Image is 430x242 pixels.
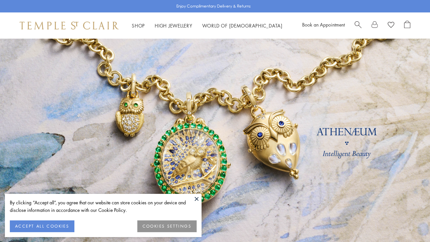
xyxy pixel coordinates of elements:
[10,199,197,214] div: By clicking “Accept all”, you agree that our website can store cookies on your device and disclos...
[176,3,251,9] p: Enjoy Complimentary Delivery & Returns
[10,220,74,232] button: ACCEPT ALL COOKIES
[202,22,283,29] a: World of [DEMOGRAPHIC_DATA]World of [DEMOGRAPHIC_DATA]
[355,21,362,30] a: Search
[20,22,119,29] img: Temple St. Clair
[132,22,283,30] nav: Main navigation
[155,22,192,29] a: High JewelleryHigh Jewellery
[404,21,410,30] a: Open Shopping Bag
[132,22,145,29] a: ShopShop
[137,220,197,232] button: COOKIES SETTINGS
[302,21,345,28] a: Book an Appointment
[388,21,394,30] a: View Wishlist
